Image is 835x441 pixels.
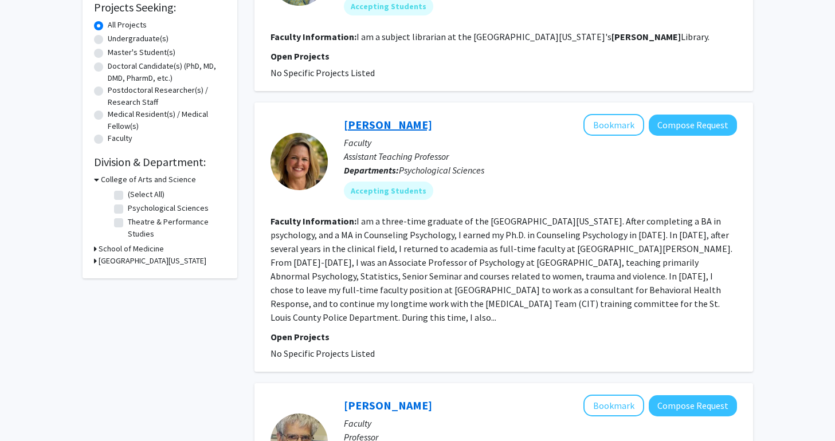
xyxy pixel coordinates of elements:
label: Psychological Sciences [128,202,209,214]
fg-read-more: I am a subject librarian at the [GEOGRAPHIC_DATA][US_STATE]'s Library. [356,31,709,42]
label: Doctoral Candidate(s) (PhD, MD, DMD, PharmD, etc.) [108,60,226,84]
b: [PERSON_NAME] [611,31,681,42]
button: Compose Request to Bill Folk [649,395,737,416]
fg-read-more: I am a three-time graduate of the [GEOGRAPHIC_DATA][US_STATE]. After completing a BA in psycholog... [271,215,732,323]
b: Faculty Information: [271,31,356,42]
p: Open Projects [271,330,737,344]
label: Medical Resident(s) / Medical Fellow(s) [108,108,226,132]
label: All Projects [108,19,147,31]
span: No Specific Projects Listed [271,348,375,359]
label: (Select All) [128,188,164,200]
span: No Specific Projects Listed [271,67,375,78]
h3: School of Medicine [99,243,164,255]
h3: [GEOGRAPHIC_DATA][US_STATE] [99,255,206,267]
button: Add Bill Folk to Bookmarks [583,395,644,416]
button: Compose Request to Carrie Ellis-Kalton [649,115,737,136]
p: Open Projects [271,49,737,63]
a: [PERSON_NAME] [344,398,432,412]
h2: Projects Seeking: [94,1,226,14]
label: Faculty [108,132,132,144]
span: Psychological Sciences [399,164,484,176]
h2: Division & Department: [94,155,226,169]
iframe: Chat [9,389,49,432]
button: Add Carrie Ellis-Kalton to Bookmarks [583,114,644,136]
label: Theatre & Performance Studies [128,216,223,240]
label: Master's Student(s) [108,46,175,58]
b: Faculty Information: [271,215,356,227]
h3: College of Arts and Science [101,174,196,186]
p: Assistant Teaching Professor [344,149,737,163]
a: [PERSON_NAME] [344,117,432,132]
label: Postdoctoral Researcher(s) / Research Staff [108,84,226,108]
p: Faculty [344,416,737,430]
label: Undergraduate(s) [108,33,168,45]
b: Departments: [344,164,399,176]
mat-chip: Accepting Students [344,182,433,200]
p: Faculty [344,136,737,149]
